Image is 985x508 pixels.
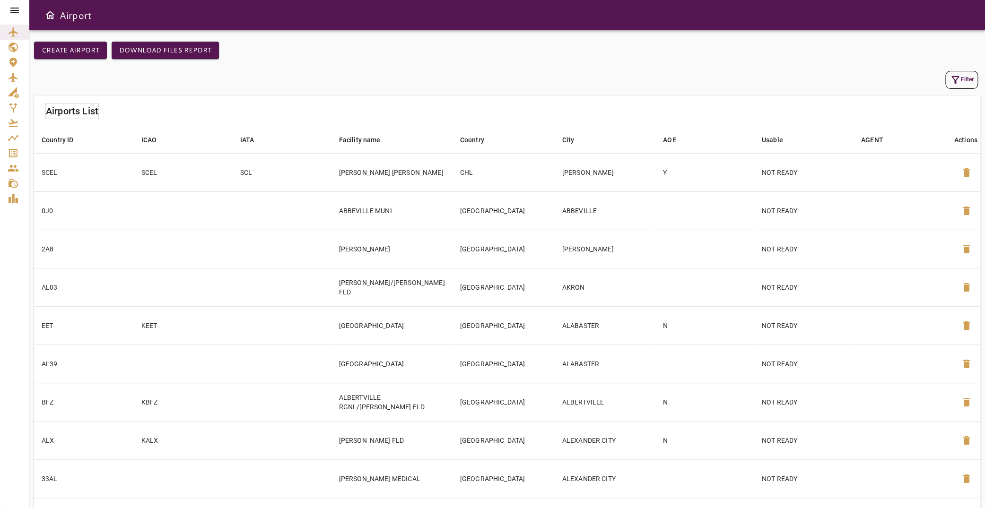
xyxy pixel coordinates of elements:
td: [GEOGRAPHIC_DATA] [453,421,555,459]
p: NOT READY [762,397,846,407]
div: City [562,134,575,146]
span: AGENT [861,134,896,146]
span: Usable [762,134,795,146]
td: [GEOGRAPHIC_DATA] [453,459,555,498]
p: NOT READY [762,359,846,369]
button: Open drawer [41,6,60,25]
td: [GEOGRAPHIC_DATA] [453,191,555,230]
div: IATA [240,134,254,146]
td: N [655,383,754,421]
span: delete [961,358,972,370]
div: Facility name [339,134,380,146]
td: SCEL [34,153,134,191]
button: Delete Airport [955,391,978,413]
td: 0J0 [34,191,134,230]
td: ALABASTER [555,306,655,344]
td: ALEXANDER CITY [555,459,655,498]
td: [PERSON_NAME] FLD [331,421,452,459]
span: delete [961,435,972,446]
td: [PERSON_NAME] [331,230,452,268]
p: NOT READY [762,436,846,445]
p: NOT READY [762,244,846,254]
div: ICAO [141,134,157,146]
span: delete [961,320,972,331]
span: delete [961,167,972,178]
td: [PERSON_NAME] [555,230,655,268]
div: AGENT [861,134,883,146]
td: [GEOGRAPHIC_DATA] [453,230,555,268]
span: delete [961,396,972,408]
p: NOT READY [762,321,846,330]
div: AOE [663,134,676,146]
td: ABBEVILLE MUNI [331,191,452,230]
button: Filter [945,71,978,89]
span: Country [460,134,497,146]
td: [GEOGRAPHIC_DATA] [453,268,555,306]
div: Usable [762,134,783,146]
td: ALBERTVILLE RGNL/[PERSON_NAME] FLD [331,383,452,421]
button: Delete Airport [955,429,978,452]
span: ICAO [141,134,169,146]
td: KEET [134,306,233,344]
button: Create airport [34,42,107,59]
p: NOT READY [762,283,846,292]
td: [PERSON_NAME] MEDICAL [331,459,452,498]
td: ALX [34,421,134,459]
td: ALBERTVILLE [555,383,655,421]
td: 2A8 [34,230,134,268]
span: delete [961,473,972,484]
td: EET [34,306,134,344]
button: Delete Airport [955,161,978,184]
button: Delete Airport [955,314,978,337]
td: BFZ [34,383,134,421]
span: Facility name [339,134,392,146]
p: NOT READY [762,206,846,215]
td: [GEOGRAPHIC_DATA] [453,344,555,383]
td: [PERSON_NAME] [555,153,655,191]
h6: Airports List [46,103,98,119]
button: Delete Airport [955,276,978,299]
span: IATA [240,134,267,146]
td: AKRON [555,268,655,306]
span: delete [961,205,972,216]
td: KALX [134,421,233,459]
span: delete [961,282,972,293]
td: Y [655,153,754,191]
td: [PERSON_NAME] [PERSON_NAME] [331,153,452,191]
td: KBFZ [134,383,233,421]
td: AL03 [34,268,134,306]
td: [GEOGRAPHIC_DATA] [331,344,452,383]
p: NOT READY [762,168,846,177]
button: Delete Airport [955,467,978,490]
p: NOT READY [762,474,846,483]
button: Download Files Report [112,42,219,59]
td: 33AL [34,459,134,498]
button: Delete Airport [955,238,978,260]
span: City [562,134,587,146]
td: [GEOGRAPHIC_DATA] [453,306,555,344]
td: SCL [233,153,331,191]
span: AOE [663,134,688,146]
span: Country ID [42,134,86,146]
h6: Airport [60,8,92,23]
td: [GEOGRAPHIC_DATA] [331,306,452,344]
span: delete [961,243,972,255]
td: ABBEVILLE [555,191,655,230]
td: [GEOGRAPHIC_DATA] [453,383,555,421]
td: N [655,306,754,344]
td: SCEL [134,153,233,191]
div: Country ID [42,134,74,146]
button: Delete Airport [955,353,978,375]
button: Delete Airport [955,199,978,222]
td: AL39 [34,344,134,383]
td: N [655,421,754,459]
td: [PERSON_NAME]/[PERSON_NAME] FLD [331,268,452,306]
div: Country [460,134,484,146]
td: CHL [453,153,555,191]
td: ALEXANDER CITY [555,421,655,459]
td: ALABASTER [555,344,655,383]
